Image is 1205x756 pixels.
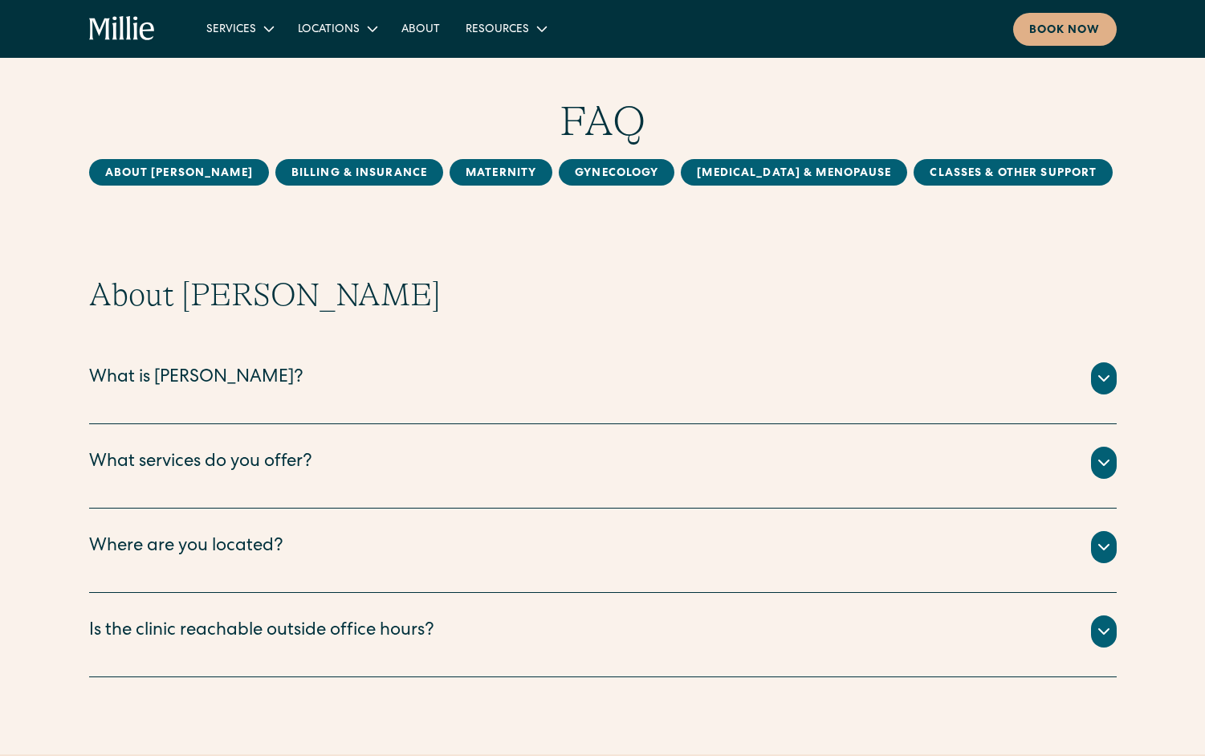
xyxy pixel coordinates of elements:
[89,159,269,186] a: About [PERSON_NAME]
[206,22,256,39] div: Services
[193,15,285,42] div: Services
[89,366,303,392] div: What is [PERSON_NAME]?
[275,159,443,186] a: Billing & Insurance
[285,15,389,42] div: Locations
[89,534,283,561] div: Where are you located?
[298,22,360,39] div: Locations
[89,96,1117,146] h1: FAQ
[389,15,453,42] a: About
[89,619,434,645] div: Is the clinic reachable outside office hours?
[89,450,312,476] div: What services do you offer?
[1029,22,1101,39] div: Book now
[453,15,558,42] div: Resources
[466,22,529,39] div: Resources
[681,159,907,186] a: [MEDICAL_DATA] & Menopause
[450,159,552,186] a: MAternity
[89,16,156,42] a: home
[559,159,674,186] a: Gynecology
[914,159,1113,186] a: Classes & Other Support
[1013,13,1117,46] a: Book now
[89,276,1117,314] h2: About [PERSON_NAME]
